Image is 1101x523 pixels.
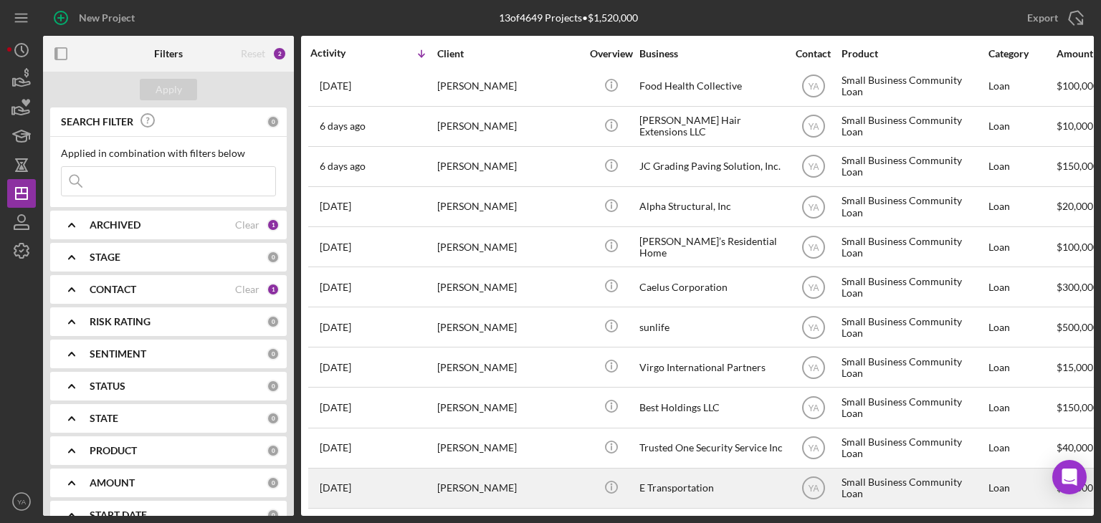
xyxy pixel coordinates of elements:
[639,429,783,467] div: Trusted One Security Service Inc
[499,12,638,24] div: 13 of 4649 Projects • $1,520,000
[437,107,581,145] div: [PERSON_NAME]
[7,487,36,516] button: YA
[639,48,783,59] div: Business
[437,188,581,226] div: [PERSON_NAME]
[1027,4,1058,32] div: Export
[320,442,351,454] time: 2025-07-16 20:01
[310,47,373,59] div: Activity
[79,4,135,32] div: New Project
[842,469,985,507] div: Small Business Community Loan
[90,284,136,295] b: CONTACT
[320,241,351,253] time: 2025-08-11 22:22
[842,67,985,105] div: Small Business Community Loan
[988,308,1055,346] div: Loan
[267,444,280,457] div: 0
[437,429,581,467] div: [PERSON_NAME]
[808,162,819,172] text: YA
[808,202,819,212] text: YA
[437,148,581,186] div: [PERSON_NAME]
[437,67,581,105] div: [PERSON_NAME]
[639,308,783,346] div: sunlife
[842,107,985,145] div: Small Business Community Loan
[639,188,783,226] div: Alpha Structural, Inc
[842,348,985,386] div: Small Business Community Loan
[1013,4,1094,32] button: Export
[639,228,783,266] div: [PERSON_NAME]’s Residential Home
[639,388,783,426] div: Best Holdings LLC
[988,268,1055,306] div: Loan
[1052,460,1087,494] div: Open Intercom Messenger
[639,107,783,145] div: [PERSON_NAME] Hair Extensions LLC
[842,308,985,346] div: Small Business Community Loan
[808,363,819,373] text: YA
[267,315,280,328] div: 0
[267,251,280,264] div: 0
[437,469,581,507] div: [PERSON_NAME]
[808,282,819,292] text: YA
[437,228,581,266] div: [PERSON_NAME]
[988,469,1055,507] div: Loan
[90,219,140,231] b: ARCHIVED
[842,429,985,467] div: Small Business Community Loan
[320,282,351,293] time: 2025-08-11 05:37
[90,251,120,263] b: STAGE
[808,242,819,252] text: YA
[235,284,259,295] div: Clear
[808,484,819,494] text: YA
[154,48,183,59] b: Filters
[267,219,280,231] div: 1
[437,308,581,346] div: [PERSON_NAME]
[639,348,783,386] div: Virgo International Partners
[43,4,149,32] button: New Project
[639,148,783,186] div: JC Grading Paving Solution, Inc.
[808,443,819,454] text: YA
[61,148,276,159] div: Applied in combination with filters below
[90,445,137,456] b: PRODUCT
[320,402,351,413] time: 2025-07-17 22:11
[842,188,985,226] div: Small Business Community Loan
[320,201,351,212] time: 2025-08-12 08:13
[842,148,985,186] div: Small Business Community Loan
[241,48,265,59] div: Reset
[61,116,133,128] b: SEARCH FILTER
[988,67,1055,105] div: Loan
[808,122,819,132] text: YA
[90,380,125,392] b: STATUS
[267,115,280,128] div: 0
[90,509,147,521] b: START DATE
[639,67,783,105] div: Food Health Collective
[267,380,280,393] div: 0
[267,476,280,489] div: 0
[90,413,118,424] b: STATE
[320,362,351,373] time: 2025-07-21 05:48
[140,79,197,100] button: Apply
[17,498,27,506] text: YA
[320,120,366,132] time: 2025-08-14 16:58
[267,347,280,360] div: 0
[235,219,259,231] div: Clear
[808,403,819,413] text: YA
[842,228,985,266] div: Small Business Community Loan
[988,348,1055,386] div: Loan
[988,107,1055,145] div: Loan
[267,412,280,425] div: 0
[437,268,581,306] div: [PERSON_NAME]
[808,322,819,332] text: YA
[988,148,1055,186] div: Loan
[437,348,581,386] div: [PERSON_NAME]
[320,80,351,92] time: 2025-08-15 18:37
[90,348,146,360] b: SENTIMENT
[639,268,783,306] div: Caelus Corporation
[272,47,287,61] div: 2
[842,268,985,306] div: Small Business Community Loan
[988,228,1055,266] div: Loan
[842,388,985,426] div: Small Business Community Loan
[320,322,351,333] time: 2025-08-07 04:44
[786,48,840,59] div: Contact
[320,160,366,172] time: 2025-08-14 15:39
[988,48,1055,59] div: Category
[988,388,1055,426] div: Loan
[437,48,581,59] div: Client
[90,316,151,327] b: RISK RATING
[988,188,1055,226] div: Loan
